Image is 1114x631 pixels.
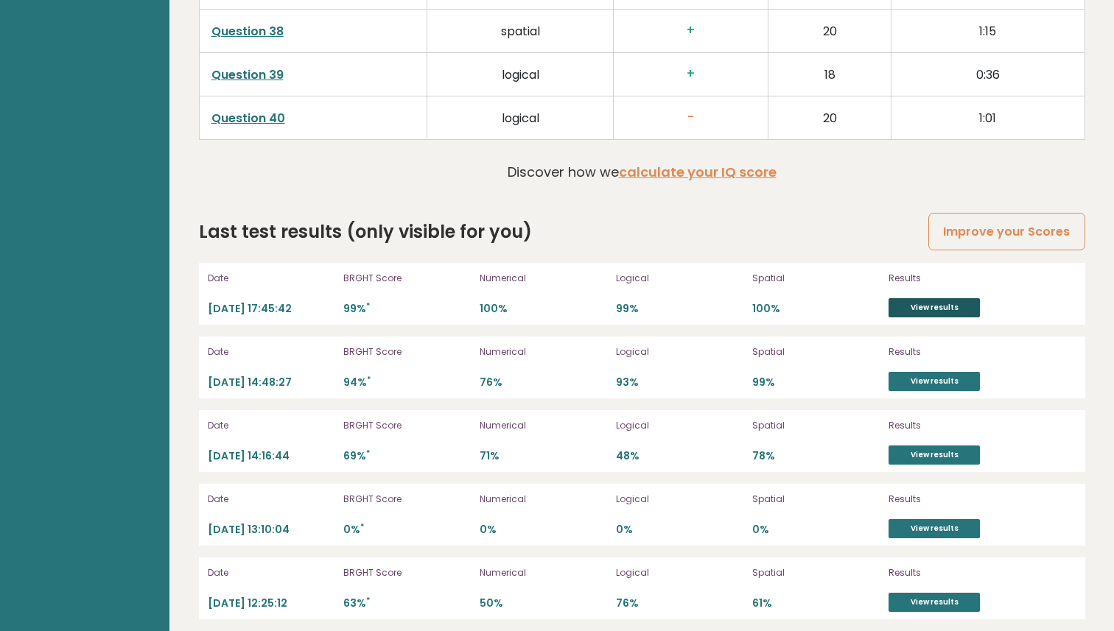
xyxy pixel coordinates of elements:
p: Logical [616,272,743,285]
p: 63% [343,596,471,610]
h3: - [626,110,756,125]
p: 0% [480,523,607,537]
h3: + [626,23,756,38]
p: 48% [616,449,743,463]
p: Numerical [480,493,607,506]
p: 50% [480,596,607,610]
p: [DATE] 14:48:27 [208,376,335,389]
h3: + [626,66,756,82]
p: 69% [343,449,471,463]
p: Spatial [752,493,880,506]
p: [DATE] 12:25:12 [208,596,335,610]
p: 0% [343,523,471,537]
p: Results [889,345,1043,359]
td: 18 [768,52,891,96]
p: 99% [616,302,743,316]
p: 100% [752,302,880,316]
p: 99% [752,376,880,389]
p: Discover how we [508,162,777,182]
td: 1:01 [891,96,1085,139]
a: View results [889,298,980,317]
p: 78% [752,449,880,463]
a: View results [889,372,980,391]
td: 20 [768,96,891,139]
a: View results [889,445,980,465]
p: [DATE] 17:45:42 [208,302,335,316]
a: View results [889,593,980,612]
td: logical [427,96,614,139]
a: Question 40 [211,110,285,127]
p: Date [208,345,335,359]
p: Spatial [752,345,880,359]
p: 71% [480,449,607,463]
p: 99% [343,302,471,316]
a: Question 39 [211,66,284,83]
td: 20 [768,9,891,52]
td: spatial [427,9,614,52]
p: Spatial [752,272,880,285]
p: Date [208,419,335,432]
p: 94% [343,376,471,389]
td: 1:15 [891,9,1085,52]
p: Spatial [752,419,880,432]
p: BRGHT Score [343,419,471,432]
p: Logical [616,419,743,432]
a: Improve your Scores [928,213,1085,250]
p: 61% [752,596,880,610]
a: View results [889,519,980,538]
p: 76% [616,596,743,610]
h2: Last test results (only visible for you) [199,219,532,245]
p: [DATE] 13:10:04 [208,523,335,537]
p: Numerical [480,272,607,285]
p: Results [889,493,1043,506]
p: 76% [480,376,607,389]
p: BRGHT Score [343,272,471,285]
p: 100% [480,302,607,316]
a: Question 38 [211,23,284,40]
p: Logical [616,493,743,506]
p: BRGHT Score [343,566,471,579]
p: Logical [616,566,743,579]
a: calculate your IQ score [619,163,777,181]
p: 0% [752,523,880,537]
p: 0% [616,523,743,537]
p: Results [889,272,1043,285]
p: Date [208,272,335,285]
p: Numerical [480,566,607,579]
p: Date [208,566,335,579]
p: Logical [616,345,743,359]
p: Date [208,493,335,506]
p: Numerical [480,345,607,359]
p: Spatial [752,566,880,579]
td: 0:36 [891,52,1085,96]
p: Results [889,419,1043,432]
p: [DATE] 14:16:44 [208,449,335,463]
p: BRGHT Score [343,345,471,359]
p: 93% [616,376,743,389]
p: Numerical [480,419,607,432]
p: BRGHT Score [343,493,471,506]
td: logical [427,52,614,96]
p: Results [889,566,1043,579]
